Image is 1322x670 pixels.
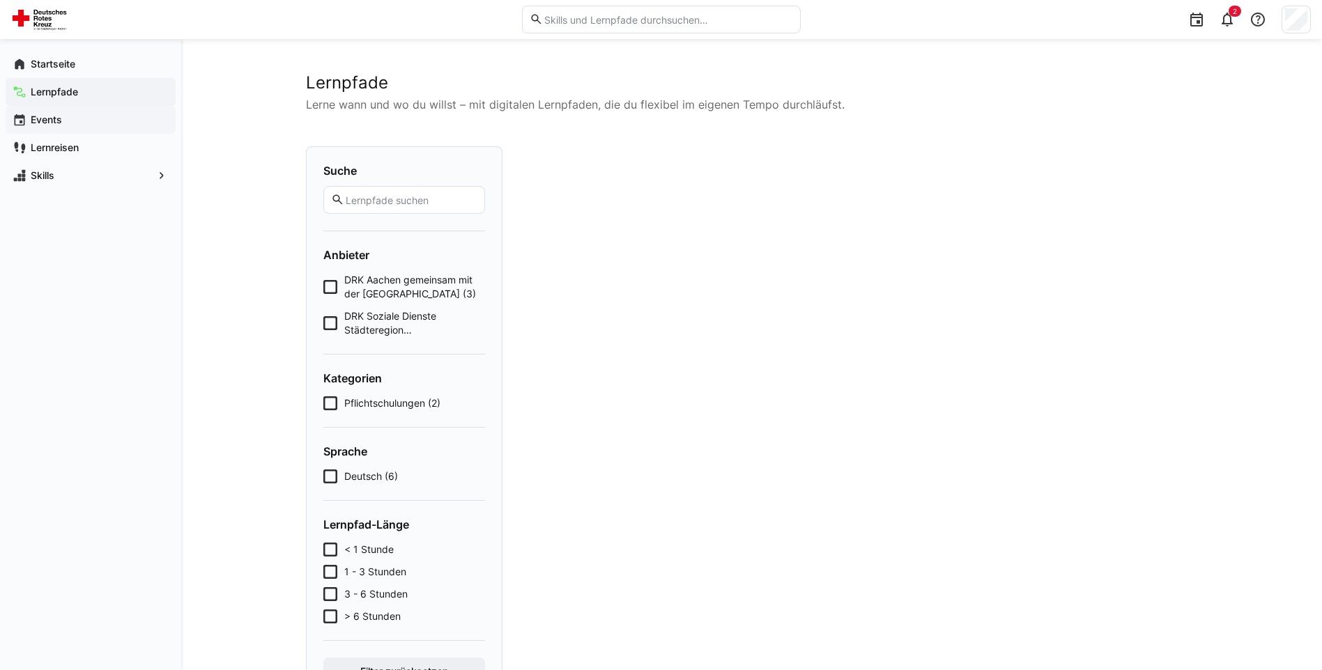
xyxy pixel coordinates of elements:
span: < 1 Stunde [344,543,394,556]
span: Deutsch (6) [344,469,398,483]
h4: Kategorien [323,371,485,385]
h4: Lernpfad-Länge [323,517,485,531]
h4: Anbieter [323,248,485,262]
h4: Suche [323,164,485,178]
span: > 6 Stunden [344,609,401,623]
span: 3 - 6 Stunden [344,587,408,601]
span: 2 [1233,7,1237,15]
input: Skills und Lernpfade durchsuchen… [543,13,792,26]
h2: Lernpfade [306,72,1198,93]
span: DRK Soziale Dienste Städteregion [GEOGRAPHIC_DATA] gGmbH (3) [344,309,485,337]
h4: Sprache [323,444,485,458]
p: Lerne wann und wo du willst – mit digitalen Lernpfaden, die du flexibel im eigenen Tempo durchläu... [306,96,1198,113]
input: Lernpfade suchen [344,194,477,206]
span: Pflichtschulungen (2) [344,396,440,410]
span: DRK Aachen gemeinsam mit der [GEOGRAPHIC_DATA] (3) [344,273,485,301]
span: 1 - 3 Stunden [344,565,406,579]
